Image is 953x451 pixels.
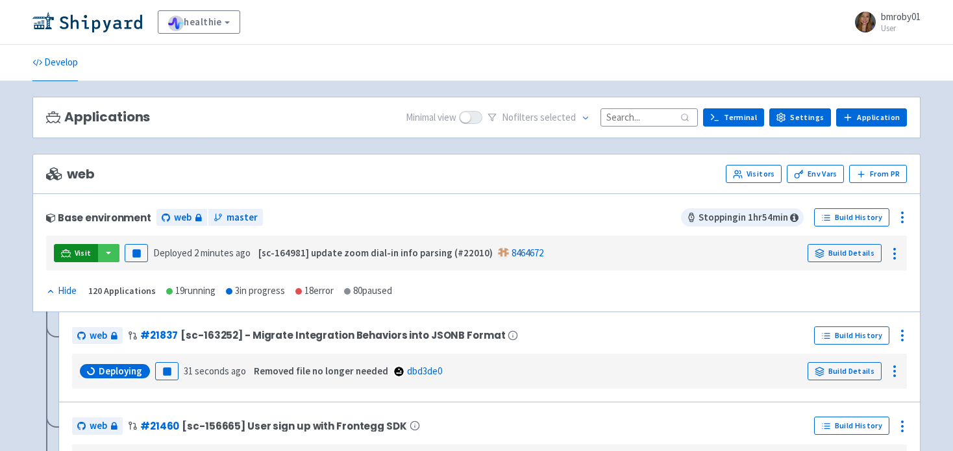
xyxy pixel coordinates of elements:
[99,365,142,378] span: Deploying
[88,284,156,299] div: 120 Applications
[46,110,150,125] h3: Applications
[407,365,442,377] a: dbd3de0
[194,247,251,259] time: 2 minutes ago
[849,165,907,183] button: From PR
[258,247,493,259] strong: [sc-164981] update zoom dial-in info parsing (#22010)
[208,209,263,226] a: master
[32,12,142,32] img: Shipyard logo
[881,10,921,23] span: bmroby01
[54,244,98,262] a: Visit
[808,362,882,380] a: Build Details
[808,244,882,262] a: Build Details
[502,110,576,125] span: No filter s
[46,284,77,299] div: Hide
[836,108,907,127] a: Application
[184,365,246,377] time: 31 seconds ago
[787,165,844,183] a: Env Vars
[156,209,207,226] a: web
[180,330,505,341] span: [sc-163252] - Migrate Integration Behaviors into JSONB Format
[254,365,388,377] strong: Removed file no longer needed
[295,284,334,299] div: 18 error
[32,45,78,81] a: Develop
[72,417,123,435] a: web
[847,12,921,32] a: bmroby01 User
[726,165,782,183] a: Visitors
[75,248,92,258] span: Visit
[125,244,148,262] button: Pause
[681,208,804,226] span: Stopping in 1 hr 54 min
[166,284,216,299] div: 19 running
[814,326,889,345] a: Build History
[140,328,178,342] a: #21837
[881,24,921,32] small: User
[158,10,240,34] a: healthie
[153,247,251,259] span: Deployed
[174,210,192,225] span: web
[540,111,576,123] span: selected
[46,212,151,223] div: Base environment
[769,108,831,127] a: Settings
[155,362,179,380] button: Pause
[703,108,764,127] a: Terminal
[46,284,78,299] button: Hide
[814,417,889,435] a: Build History
[512,247,543,259] a: 8464672
[344,284,392,299] div: 80 paused
[814,208,889,226] a: Build History
[600,108,698,126] input: Search...
[90,419,107,433] span: web
[90,328,107,343] span: web
[406,110,456,125] span: Minimal view
[227,210,258,225] span: master
[72,327,123,345] a: web
[140,419,179,433] a: #21460
[182,421,406,432] span: [sc-156665] User sign up with Frontegg SDK
[226,284,285,299] div: 3 in progress
[46,167,94,182] span: web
